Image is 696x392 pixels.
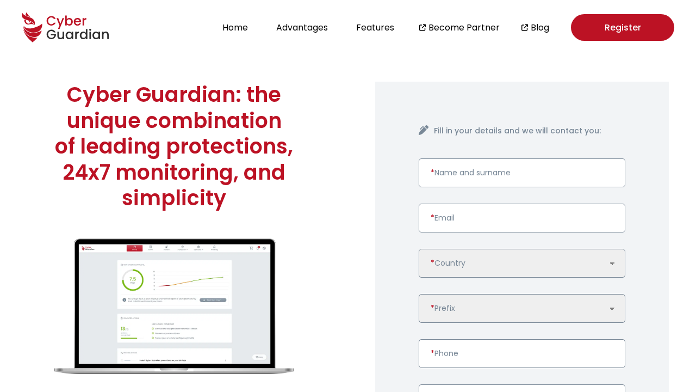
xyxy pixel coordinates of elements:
h1: Cyber Guardian: the unique combination of leading protections, 24x7 monitoring, and simplicity [54,82,294,211]
a: Become Partner [428,21,500,34]
a: Blog [531,21,549,34]
input: Enter a valid phone number. [419,339,625,368]
img: cyberguardian-home [54,238,294,375]
h4: Fill in your details and we will contact you: [434,125,625,137]
a: Register [571,14,674,41]
button: Advantages [273,20,331,35]
button: Home [219,20,251,35]
button: Features [353,20,397,35]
